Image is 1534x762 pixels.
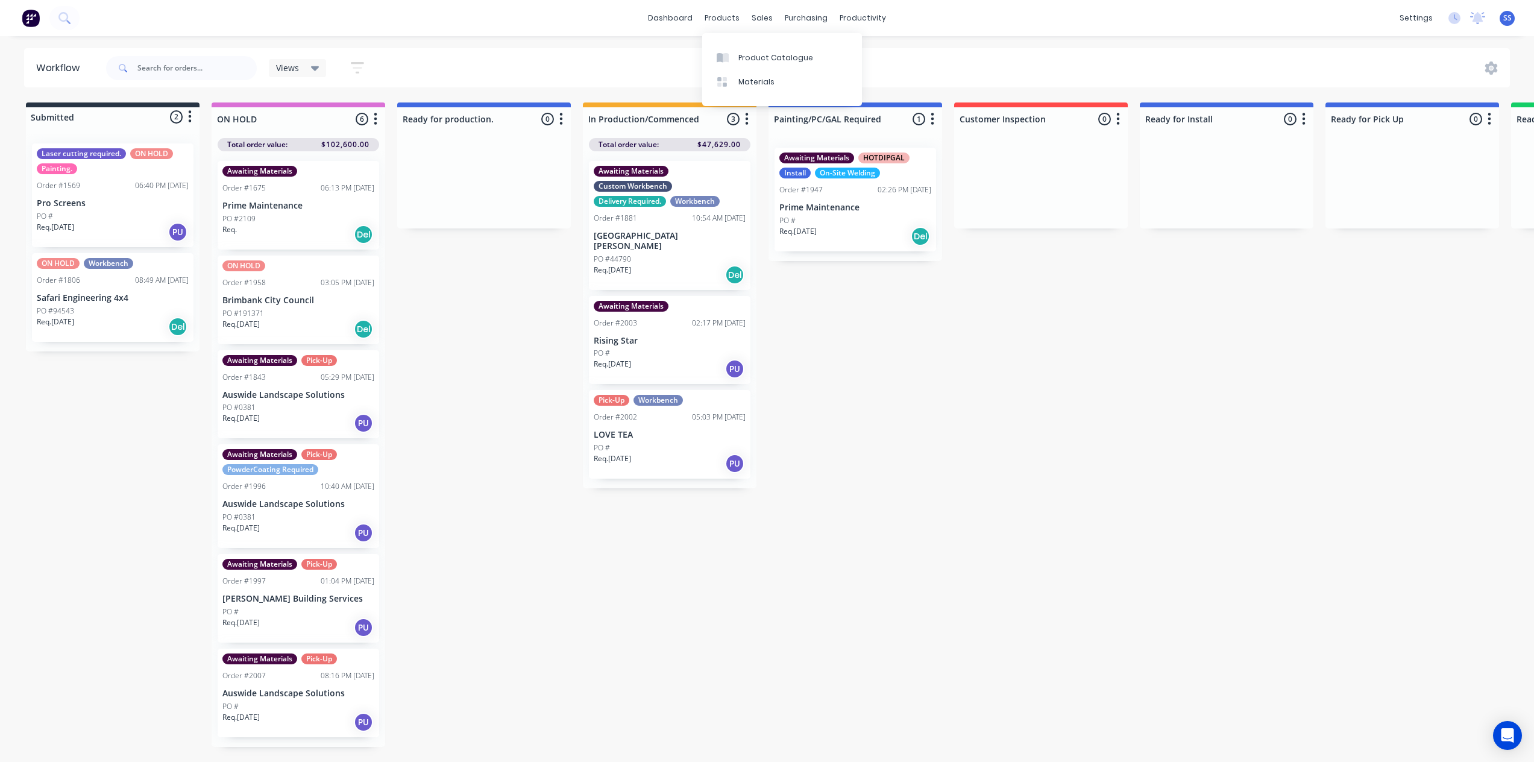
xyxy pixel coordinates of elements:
[222,224,237,235] p: Req.
[37,222,74,233] p: Req. [DATE]
[594,231,746,251] p: [GEOGRAPHIC_DATA][PERSON_NAME]
[222,576,266,587] div: Order #1997
[222,413,260,424] p: Req. [DATE]
[222,390,374,400] p: Auswide Landscape Solutions
[354,414,373,433] div: PU
[815,168,880,178] div: On-Site Welding
[354,320,373,339] div: Del
[222,464,318,475] div: PowderCoating Required
[746,9,779,27] div: sales
[301,355,337,366] div: Pick-Up
[218,256,379,344] div: ON HOLDOrder #195803:05 PM [DATE]Brimbank City CouncilPO #191371Req.[DATE]Del
[222,688,374,699] p: Auswide Landscape Solutions
[354,618,373,637] div: PU
[168,222,187,242] div: PU
[222,319,260,330] p: Req. [DATE]
[779,184,823,195] div: Order #1947
[222,617,260,628] p: Req. [DATE]
[22,9,40,27] img: Factory
[222,653,297,664] div: Awaiting Materials
[222,499,374,509] p: Auswide Landscape Solutions
[702,70,862,94] a: Materials
[37,148,126,159] div: Laser cutting required.
[699,9,746,27] div: products
[227,139,288,150] span: Total order value:
[321,670,374,681] div: 08:16 PM [DATE]
[137,56,257,80] input: Search for orders...
[222,606,239,617] p: PO #
[36,61,86,75] div: Workflow
[37,198,189,209] p: Pro Screens
[594,395,629,406] div: Pick-Up
[222,355,297,366] div: Awaiting Materials
[222,701,239,712] p: PO #
[642,9,699,27] a: dashboard
[878,184,931,195] div: 02:26 PM [DATE]
[222,372,266,383] div: Order #1843
[779,203,931,213] p: Prime Maintenance
[594,412,637,423] div: Order #2002
[594,318,637,329] div: Order #2003
[633,395,683,406] div: Workbench
[725,359,744,379] div: PU
[321,139,369,150] span: $102,600.00
[222,670,266,681] div: Order #2007
[779,226,817,237] p: Req. [DATE]
[301,449,337,460] div: Pick-Up
[594,430,746,440] p: LOVE TEA
[725,454,744,473] div: PU
[222,277,266,288] div: Order #1958
[218,554,379,643] div: Awaiting MaterialsPick-UpOrder #199701:04 PM [DATE][PERSON_NAME] Building ServicesPO #Req.[DATE]PU
[37,163,77,174] div: Painting.
[725,265,744,285] div: Del
[589,296,750,385] div: Awaiting MaterialsOrder #200302:17 PM [DATE]Rising StarPO #Req.[DATE]PU
[321,372,374,383] div: 05:29 PM [DATE]
[775,148,936,251] div: Awaiting MaterialsHOTDIPGALInstallOn-Site WeldingOrder #194702:26 PM [DATE]Prime MaintenancePO #R...
[594,254,631,265] p: PO #44790
[218,350,379,439] div: Awaiting MaterialsPick-UpOrder #184305:29 PM [DATE]Auswide Landscape SolutionsPO #0381Req.[DATE]PU
[1503,13,1512,24] span: SS
[779,215,796,226] p: PO #
[301,653,337,664] div: Pick-Up
[222,559,297,570] div: Awaiting Materials
[594,442,610,453] p: PO #
[222,166,297,177] div: Awaiting Materials
[858,153,910,163] div: HOTDIPGAL
[301,559,337,570] div: Pick-Up
[321,183,374,194] div: 06:13 PM [DATE]
[222,402,256,413] p: PO #0381
[218,161,379,250] div: Awaiting MaterialsOrder #167506:13 PM [DATE]Prime MaintenancePO #2109Req.Del
[37,258,80,269] div: ON HOLD
[594,348,610,359] p: PO #
[321,576,374,587] div: 01:04 PM [DATE]
[218,444,379,548] div: Awaiting MaterialsPick-UpPowderCoating RequiredOrder #199610:40 AM [DATE]Auswide Landscape Soluti...
[321,481,374,492] div: 10:40 AM [DATE]
[222,213,256,224] p: PO #2109
[135,275,189,286] div: 08:49 AM [DATE]
[222,201,374,211] p: Prime Maintenance
[222,260,265,271] div: ON HOLD
[738,77,775,87] div: Materials
[354,523,373,543] div: PU
[779,9,834,27] div: purchasing
[692,318,746,329] div: 02:17 PM [DATE]
[738,52,813,63] div: Product Catalogue
[84,258,133,269] div: Workbench
[37,211,53,222] p: PO #
[222,712,260,723] p: Req. [DATE]
[1493,721,1522,750] div: Open Intercom Messenger
[692,412,746,423] div: 05:03 PM [DATE]
[135,180,189,191] div: 06:40 PM [DATE]
[599,139,659,150] span: Total order value:
[168,317,187,336] div: Del
[594,213,637,224] div: Order #1881
[594,359,631,370] p: Req. [DATE]
[594,265,631,276] p: Req. [DATE]
[222,594,374,604] p: [PERSON_NAME] Building Services
[779,168,811,178] div: Install
[276,61,299,74] span: Views
[692,213,746,224] div: 10:54 AM [DATE]
[911,227,930,246] div: Del
[354,225,373,244] div: Del
[37,293,189,303] p: Safari Engineering 4x4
